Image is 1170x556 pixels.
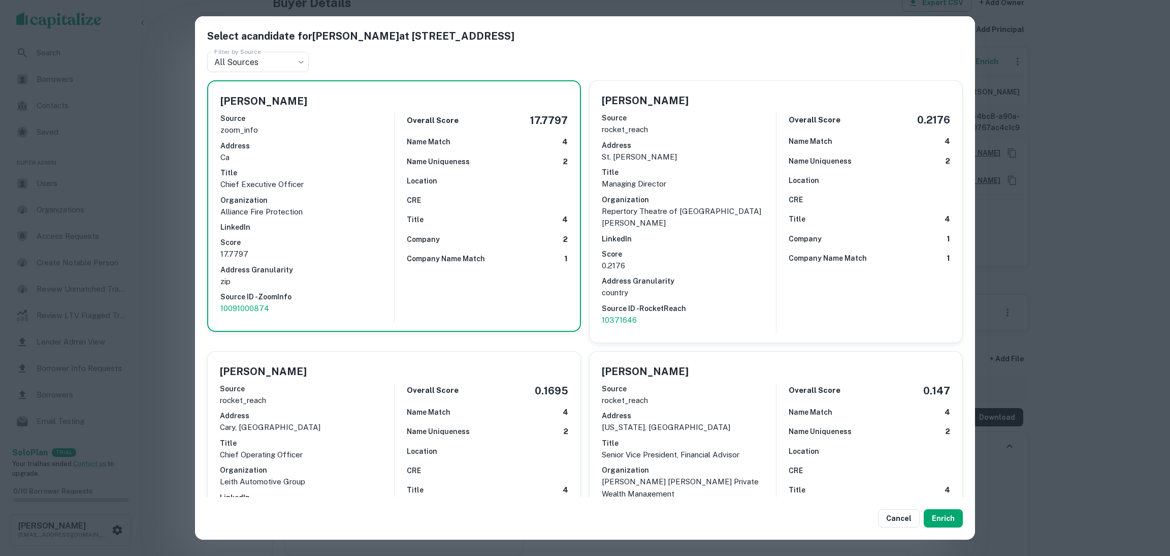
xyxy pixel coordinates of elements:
h6: Source ID - ZoomInfo [220,291,394,302]
h6: Score [220,237,394,248]
h6: 4 [945,213,950,225]
h6: 4 [945,484,950,496]
h6: Title [407,484,424,496]
h6: Score [602,249,776,260]
h6: Name Match [789,407,832,418]
h6: Company Name Match [789,253,867,264]
h6: Source ID - RocketReach [602,303,776,314]
h5: 0.1695 [535,383,568,398]
h6: 1 [947,253,950,264]
h6: Overall Score [407,115,459,127]
h6: Organization [602,194,776,205]
p: 0.2176 [602,260,776,272]
p: 17.7797 [220,248,394,260]
h6: Name Match [407,407,450,418]
h6: Overall Score [789,114,840,126]
h6: Name Uniqueness [407,156,470,167]
p: rocket_reach [220,394,394,407]
h6: CRE [789,465,803,476]
p: ca [220,151,394,164]
h6: CRE [789,194,803,205]
h6: LinkedIn [602,233,776,244]
p: Senior Vice President, Financial Advisor [602,449,776,461]
h6: Overall Score [789,385,840,396]
h6: 2 [946,426,950,438]
h6: Source [602,383,776,394]
h6: Title [220,167,394,178]
h6: Source [602,112,776,123]
h6: 2 [563,156,568,168]
h6: 1 [947,233,950,245]
h6: 4 [945,407,950,418]
h6: 4 [563,484,568,496]
h6: Company [407,234,440,245]
h5: Select a candidate for [PERSON_NAME] at [STREET_ADDRESS] [207,28,963,44]
h6: 1 [564,253,568,265]
h6: Company [789,233,822,244]
p: [PERSON_NAME] [PERSON_NAME] Private Wealth Management [602,476,776,500]
h6: CRE [407,465,421,476]
h6: CRE [407,195,421,206]
button: Cancel [878,509,920,528]
h5: 0.147 [923,383,950,398]
p: rocket_reach [602,394,776,407]
h6: LinkedIn [220,222,394,233]
p: Repertory Theatre of [GEOGRAPHIC_DATA][PERSON_NAME] [602,205,776,229]
h6: Company Name Match [407,253,485,264]
h5: [PERSON_NAME] [602,93,689,108]
h6: 4 [562,136,568,148]
h6: 2 [563,234,568,245]
h6: Title [602,167,776,178]
h6: Title [789,484,805,496]
h6: Location [407,446,437,457]
h6: Location [407,175,437,187]
h6: Address [602,140,776,151]
h5: [PERSON_NAME] [220,94,307,109]
p: st. [PERSON_NAME] [602,151,776,163]
div: All Sources [207,52,309,72]
h5: 17.7797 [530,113,568,128]
p: Leith Automotive Group [220,476,394,488]
a: 10091000874 [220,302,394,315]
h6: Title [602,438,776,449]
h6: 4 [562,214,568,226]
a: 10371646 [602,314,776,326]
h6: Address Granularity [220,264,394,275]
p: [US_STATE], [GEOGRAPHIC_DATA] [602,421,776,434]
h6: Title [789,213,805,225]
h6: Organization [220,465,394,476]
label: Filter by Source [214,47,261,56]
h6: 4 [563,407,568,418]
h5: 0.2176 [917,112,950,128]
h6: Title [220,438,394,449]
h6: Name Match [789,136,832,147]
p: zip [220,275,394,288]
h6: Address [220,140,394,151]
p: rocket_reach [602,123,776,136]
h6: LinkedIn [220,492,394,503]
h6: Overall Score [407,385,459,396]
h6: Location [789,446,819,457]
button: Enrich [924,509,963,528]
h6: Title [407,214,424,225]
p: Chief Operating Officer [220,449,394,461]
p: zoom_info [220,124,394,136]
p: country [602,287,776,299]
h6: Source [220,113,394,124]
h5: [PERSON_NAME] [602,364,689,379]
h6: Name Match [407,136,450,147]
h6: Location [789,175,819,186]
h6: 2 [946,156,950,167]
p: Managing Director [602,178,776,190]
h6: Address Granularity [602,275,776,287]
h6: Organization [602,465,776,476]
iframe: Chat Widget [1119,475,1170,523]
h6: Organization [220,195,394,206]
h6: Name Uniqueness [789,426,852,437]
p: Alliance Fire Protection [220,206,394,218]
p: cary, [GEOGRAPHIC_DATA] [220,421,394,434]
h6: Address [602,410,776,421]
